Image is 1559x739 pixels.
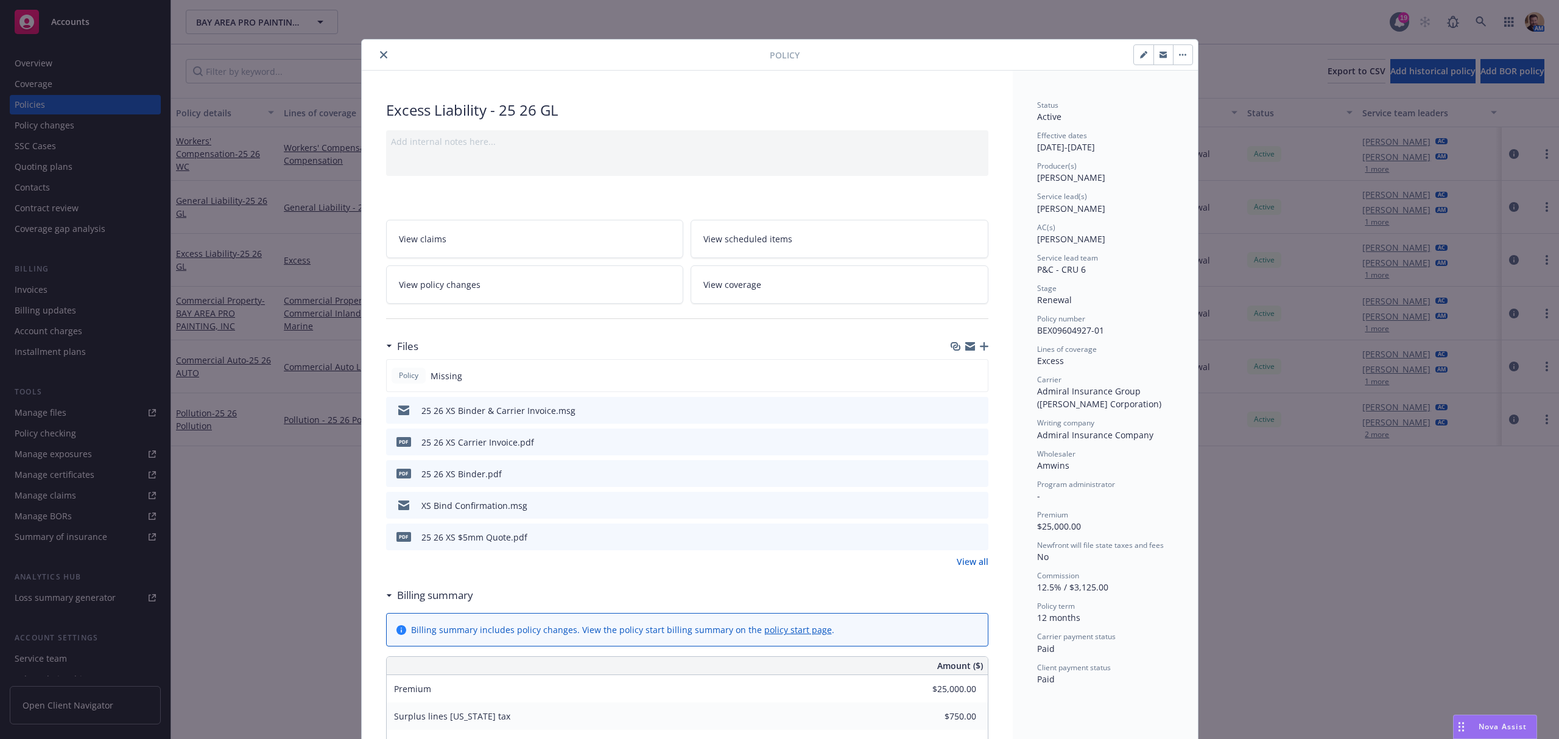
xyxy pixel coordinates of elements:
span: Nova Assist [1479,721,1527,732]
span: View policy changes [399,278,480,291]
span: Carrier payment status [1037,631,1116,642]
a: View claims [386,220,684,258]
span: pdf [396,437,411,446]
span: 12 months [1037,612,1080,623]
span: Newfront will file state taxes and fees [1037,540,1164,550]
div: 25 26 XS Binder & Carrier Invoice.msg [421,404,575,417]
span: Client payment status [1037,662,1111,673]
span: Paid [1037,643,1055,654]
span: View scheduled items [703,233,792,245]
div: [DATE] - [DATE] [1037,130,1174,153]
div: Billing summary [386,587,473,603]
span: Paid [1037,673,1055,685]
span: P&C - CRU 6 [1037,264,1086,275]
span: Lines of coverage [1037,344,1097,354]
input: 0.00 [904,707,984,726]
span: Amount ($) [937,659,983,672]
span: Wholesaler [1037,449,1075,459]
button: download file [953,531,963,544]
span: Premium [1037,510,1068,520]
button: preview file [973,468,984,480]
span: Stage [1037,283,1057,293]
a: View coverage [691,265,988,304]
div: Drag to move [1454,715,1469,738]
button: preview file [973,531,984,544]
span: Commission [1037,570,1079,581]
a: policy start page [764,624,832,636]
a: View scheduled items [691,220,988,258]
button: download file [953,468,963,480]
span: No [1037,551,1049,562]
span: Excess [1037,355,1064,366]
button: close [376,47,391,62]
span: Missing [431,369,462,382]
span: Premium [394,683,431,695]
span: BEX09604927-01 [1037,324,1104,336]
span: Policy number [1037,313,1085,324]
span: Service lead team [1037,253,1098,263]
span: Policy term [1037,601,1075,611]
h3: Billing summary [397,587,473,603]
span: [PERSON_NAME] [1037,203,1105,214]
span: Admiral Insurance Group ([PERSON_NAME] Corporation) [1037,385,1161,410]
span: Carrier [1037,374,1061,385]
span: pdf [396,469,411,478]
span: Program administrator [1037,479,1115,489]
span: [PERSON_NAME] [1037,233,1105,245]
span: AC(s) [1037,222,1055,233]
div: XS Bind Confirmation.msg [421,499,527,512]
button: preview file [973,499,984,512]
span: 12.5% / $3,125.00 [1037,581,1108,593]
span: [PERSON_NAME] [1037,172,1105,183]
span: Producer(s) [1037,161,1077,171]
span: Status [1037,100,1058,110]
span: Effective dates [1037,130,1087,141]
h3: Files [397,338,418,354]
button: preview file [973,436,984,449]
button: download file [953,499,963,512]
span: Policy [396,370,421,381]
div: 25 26 XS $5mm Quote.pdf [421,531,527,544]
span: - [1037,490,1040,502]
span: Writing company [1037,418,1094,428]
span: Admiral Insurance Company [1037,429,1153,441]
span: Service lead(s) [1037,191,1087,201]
button: download file [953,436,963,449]
span: View coverage [703,278,761,291]
span: Policy [770,49,800,61]
a: View policy changes [386,265,684,304]
span: Active [1037,111,1061,122]
button: Nova Assist [1453,715,1537,739]
span: pdf [396,532,411,541]
span: Renewal [1037,294,1072,306]
div: Excess Liability - 25 26 GL [386,100,988,121]
button: preview file [973,404,984,417]
span: Amwins [1037,460,1069,471]
div: 25 26 XS Binder.pdf [421,468,502,480]
a: View all [957,555,988,568]
span: View claims [399,233,446,245]
div: Files [386,338,418,354]
button: download file [953,404,963,417]
span: Surplus lines [US_STATE] tax [394,710,510,722]
div: Add internal notes here... [391,135,984,148]
div: 25 26 XS Carrier Invoice.pdf [421,436,534,449]
span: $25,000.00 [1037,520,1081,532]
div: Billing summary includes policy changes. View the policy start billing summary on the . [411,623,834,636]
input: 0.00 [904,680,984,698]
